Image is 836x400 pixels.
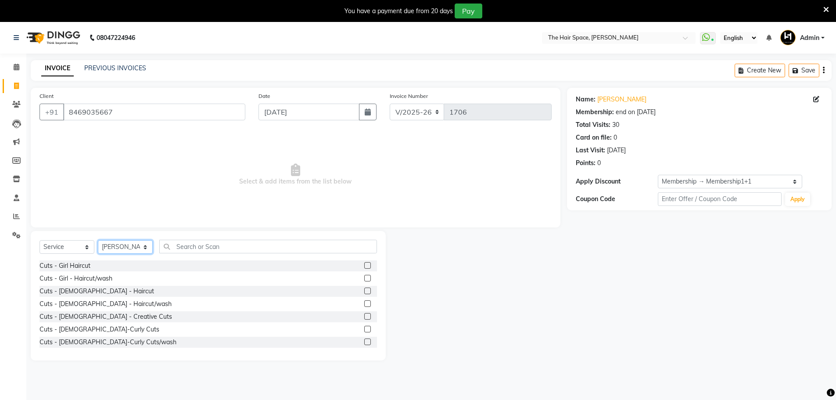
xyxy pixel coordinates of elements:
[390,92,428,100] label: Invoice Number
[789,64,819,77] button: Save
[258,92,270,100] label: Date
[597,95,646,104] a: [PERSON_NAME]
[576,120,610,130] div: Total Visits:
[612,120,619,130] div: 30
[780,30,796,45] img: Admin
[658,192,782,206] input: Enter Offer / Coupon Code
[576,195,658,204] div: Coupon Code
[735,64,785,77] button: Create New
[41,61,74,76] a: INVOICE
[39,287,154,296] div: Cuts - [DEMOGRAPHIC_DATA] - Haircut
[455,4,482,18] button: Pay
[39,261,90,270] div: Cuts - Girl Haircut
[39,325,159,334] div: Cuts - [DEMOGRAPHIC_DATA]-Curly Cuts
[39,299,172,309] div: Cuts - [DEMOGRAPHIC_DATA] - Haircut/wash
[597,159,601,168] div: 0
[576,146,605,155] div: Last Visit:
[84,64,146,72] a: PREVIOUS INVOICES
[607,146,626,155] div: [DATE]
[39,338,176,347] div: Cuts - [DEMOGRAPHIC_DATA]-Curly Cuts/wash
[39,104,64,120] button: +91
[576,108,614,117] div: Membership:
[576,159,596,168] div: Points:
[39,274,112,283] div: Cuts - Girl - Haircut/wash
[97,25,135,50] b: 08047224946
[576,177,658,186] div: Apply Discount
[576,95,596,104] div: Name:
[39,131,552,219] span: Select & add items from the list below
[159,240,377,253] input: Search or Scan
[39,92,54,100] label: Client
[39,312,172,321] div: Cuts - [DEMOGRAPHIC_DATA] - Creative Cuts
[800,33,819,43] span: Admin
[616,108,656,117] div: end on [DATE]
[576,133,612,142] div: Card on file:
[63,104,245,120] input: Search by Name/Mobile/Email/Code
[22,25,83,50] img: logo
[785,193,810,206] button: Apply
[344,7,453,16] div: You have a payment due from 20 days
[614,133,617,142] div: 0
